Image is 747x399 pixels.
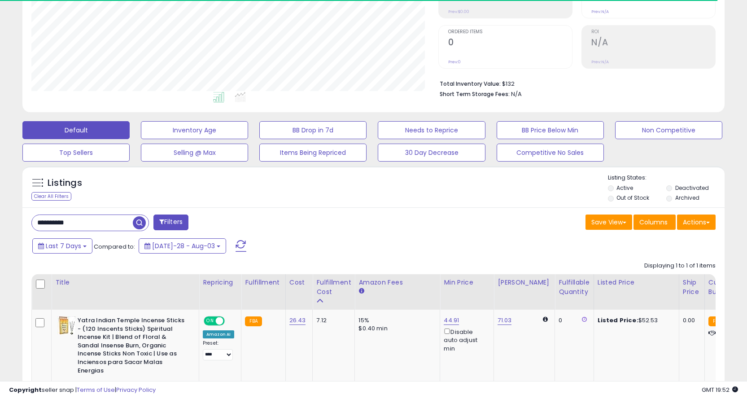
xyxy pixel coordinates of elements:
h2: N/A [591,37,715,49]
span: 2025-08-11 19:52 GMT [702,386,738,394]
label: Active [616,184,633,192]
span: ON [205,317,216,325]
button: Non Competitive [615,121,722,139]
button: Columns [633,215,676,230]
div: Amazon Fees [358,278,436,287]
div: $0.40 min [358,324,433,333]
div: 0.00 [683,316,698,324]
div: 15% [358,316,433,324]
div: 7.12 [316,316,348,324]
button: Inventory Age [141,121,248,139]
small: FBA [708,316,725,326]
button: Last 7 Days [32,238,92,254]
div: Clear All Filters [31,192,71,201]
li: $132 [440,78,709,88]
span: OFF [223,317,238,325]
button: Filters [153,215,188,230]
button: Save View [585,215,632,230]
div: Displaying 1 to 1 of 1 items [644,262,716,270]
small: Prev: N/A [591,59,609,65]
b: Total Inventory Value: [440,80,501,88]
button: Selling @ Max [141,144,248,162]
a: Privacy Policy [116,386,156,394]
a: 44.91 [444,316,459,325]
button: BB Drop in 7d [259,121,367,139]
button: Actions [677,215,716,230]
span: ROI [591,30,715,35]
h5: Listings [48,177,82,189]
button: [DATE]-28 - Aug-03 [139,238,226,254]
button: Default [22,121,130,139]
b: Listed Price: [598,316,638,324]
a: 71.03 [498,316,511,325]
b: Yatra Indian Temple Incense Sticks - (120 Inscents Sticks) Spiritual Incense Kit | Blend of Flora... [78,316,187,377]
small: FBA [245,316,262,326]
div: Amazon AI [203,330,234,338]
span: Compared to: [94,242,135,251]
img: 514gAqyyddL._SL40_.jpg [57,316,75,334]
div: Fulfillable Quantity [559,278,590,297]
small: Prev: 0 [448,59,461,65]
button: Needs to Reprice [378,121,485,139]
b: Short Term Storage Fees: [440,90,510,98]
div: Ship Price [683,278,701,297]
button: BB Price Below Min [497,121,604,139]
small: Amazon Fees. [358,287,364,295]
div: Min Price [444,278,490,287]
div: [PERSON_NAME] [498,278,551,287]
button: Competitive No Sales [497,144,604,162]
div: $52.53 [598,316,672,324]
div: 0 [559,316,586,324]
span: Last 7 Days [46,241,81,250]
span: Columns [639,218,668,227]
div: Cost [289,278,309,287]
strong: Copyright [9,386,42,394]
button: 30 Day Decrease [378,144,485,162]
label: Archived [675,194,699,202]
div: Title [55,278,195,287]
h2: 0 [448,37,572,49]
small: Prev: $0.00 [448,9,469,14]
div: Preset: [203,340,234,360]
button: Top Sellers [22,144,130,162]
a: 26.43 [289,316,306,325]
div: Disable auto adjust min [444,327,487,353]
button: Items Being Repriced [259,144,367,162]
label: Out of Stock [616,194,649,202]
div: Fulfillment Cost [316,278,351,297]
div: Fulfillment [245,278,281,287]
span: N/A [511,90,522,98]
div: seller snap | | [9,386,156,395]
div: Repricing [203,278,237,287]
span: Ordered Items [448,30,572,35]
small: Prev: N/A [591,9,609,14]
span: [DATE]-28 - Aug-03 [152,241,215,250]
a: Terms of Use [77,386,115,394]
p: Listing States: [608,174,725,182]
label: Deactivated [675,184,709,192]
div: Listed Price [598,278,675,287]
